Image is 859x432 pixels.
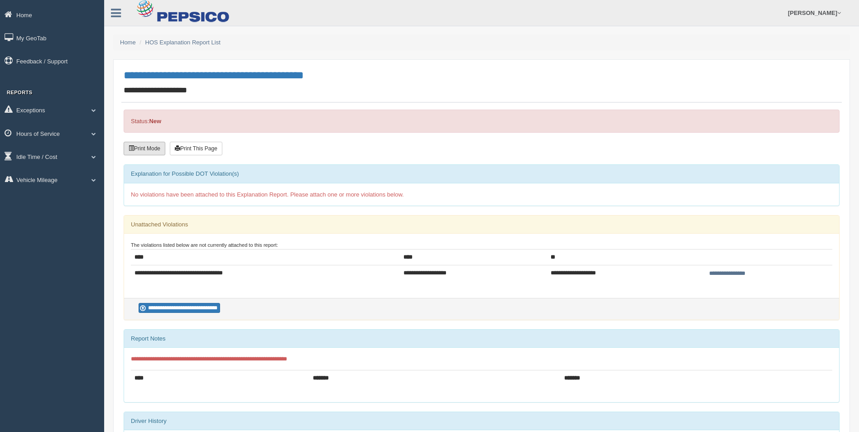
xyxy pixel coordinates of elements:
[124,142,165,155] button: Print Mode
[124,330,839,348] div: Report Notes
[124,412,839,430] div: Driver History
[131,242,278,248] small: The violations listed below are not currently attached to this report:
[149,118,161,125] strong: New
[120,39,136,46] a: Home
[124,110,840,133] div: Status:
[145,39,221,46] a: HOS Explanation Report List
[170,142,222,155] button: Print This Page
[131,191,404,198] span: No violations have been attached to this Explanation Report. Please attach one or more violations...
[124,216,839,234] div: Unattached Violations
[124,165,839,183] div: Explanation for Possible DOT Violation(s)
